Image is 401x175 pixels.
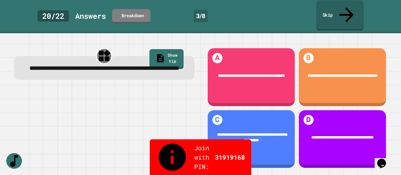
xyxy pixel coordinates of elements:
[149,49,184,69] a: Show tip
[375,150,395,169] iframe: chat widget
[212,115,222,125] h1: C
[304,53,314,63] h1: B
[212,53,222,63] h1: A
[112,9,150,23] a: Breakdown
[304,115,314,125] h1: D
[316,0,363,31] a: Skip
[38,10,69,22] div: 20 / 22
[194,10,208,22] div: 3 / 8
[150,139,251,175] div: Join with PIN:
[75,10,106,22] div: Answer s
[215,152,245,162] span: 31919168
